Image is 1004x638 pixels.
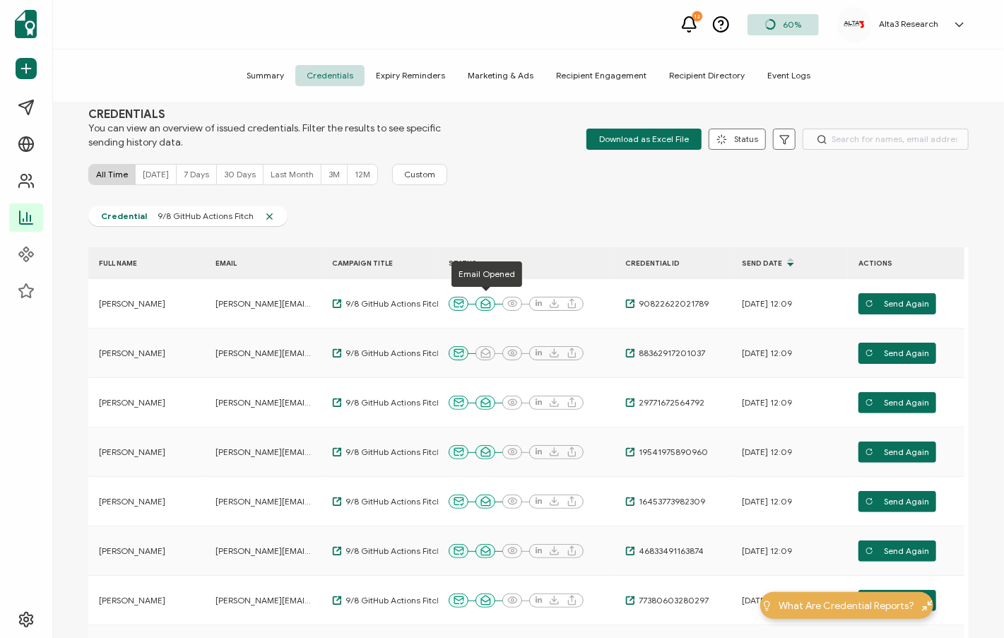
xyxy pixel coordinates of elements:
span: Summary [235,65,295,86]
span: 19541975890960 [635,447,708,458]
div: 12 [692,11,702,21]
button: Send Again [858,491,936,512]
span: Send Again [866,442,930,463]
button: Send Again [858,392,936,413]
div: ACTIONS [848,255,964,271]
span: Recipient Engagement [545,65,658,86]
a: 88362917201037 [625,348,705,359]
span: Send Again [866,343,930,364]
span: 88362917201037 [635,348,705,359]
input: Search for names, email addresses, and IDs [803,129,969,150]
button: Download as Excel File [586,129,702,150]
span: Credential [101,211,147,222]
span: [PERSON_NAME][EMAIL_ADDRESS][PERSON_NAME][DOMAIN_NAME] [215,397,314,408]
a: 16453773982309 [625,496,705,507]
span: [PERSON_NAME] [99,595,165,606]
span: Send Again [866,540,930,562]
span: 30 Days [224,169,256,179]
span: [PERSON_NAME][EMAIL_ADDRESS][PERSON_NAME][DOMAIN_NAME] [215,545,314,557]
span: 9/8 GitHub Actions Fitch [342,545,442,557]
span: [PERSON_NAME][EMAIL_ADDRESS][PERSON_NAME][DOMAIN_NAME] [215,348,314,359]
span: Email Opened [459,268,515,279]
span: Send Again [866,293,930,314]
span: Recipient Directory [658,65,756,86]
span: Custom [404,169,435,180]
span: 9/8 GitHub Actions Fitch [342,298,442,309]
span: 60% [783,19,801,30]
span: All Time [96,169,128,179]
span: [PERSON_NAME][EMAIL_ADDRESS][PERSON_NAME][DOMAIN_NAME] [215,496,314,507]
span: 7 Days [184,169,209,179]
a: 90822622021789 [625,298,709,309]
span: [DATE] 12:09 [742,545,792,557]
span: CREDENTIALS [88,107,442,122]
span: 3M [329,169,340,179]
div: EMAIL [205,255,321,271]
span: Send Again [866,590,930,611]
a: 46833491163874 [625,545,704,557]
span: [PERSON_NAME][EMAIL_ADDRESS][PERSON_NAME][DOMAIN_NAME] [215,298,314,309]
button: Send Again [858,293,936,314]
div: FULL NAME [88,255,205,271]
span: 16453773982309 [635,496,705,507]
span: Credentials [295,65,365,86]
span: Marketing & Ads [456,65,545,86]
span: 9/8 GitHub Actions Fitch [342,496,442,507]
a: 19541975890960 [625,447,708,458]
span: 29771672564792 [635,397,704,408]
span: [DATE] 12:09 [742,447,792,458]
div: CREDENTIAL ID [615,255,731,271]
span: Send Again [866,491,930,512]
button: Send Again [858,540,936,562]
span: 9/8 GitHub Actions Fitch [342,397,442,408]
span: [PERSON_NAME][EMAIL_ADDRESS][PERSON_NAME][DOMAIN_NAME] [215,595,314,606]
span: [PERSON_NAME] [99,545,165,557]
div: CAMPAIGN TITLE [321,255,438,271]
button: Send Again [858,343,936,364]
span: 9/8 GitHub Actions Fitch [342,348,442,359]
div: Send Date [731,251,848,275]
span: 12M [355,169,370,179]
span: [PERSON_NAME][EMAIL_ADDRESS][DOMAIN_NAME] [215,447,314,458]
span: [DATE] 12:09 [742,397,792,408]
span: What Are Credential Reports? [779,598,915,613]
span: [DATE] [143,169,169,179]
span: Expiry Reminders [365,65,456,86]
span: [PERSON_NAME] [99,447,165,458]
span: [DATE] 12:09 [742,348,792,359]
button: Send Again [858,590,936,611]
span: 9/8 GitHub Actions Fitch [342,447,442,458]
img: 7ee72628-a328-4fe9-aed3-aef23534b8a8.png [844,20,865,28]
iframe: Chat Widget [933,570,1004,638]
button: Status [709,129,766,150]
span: [PERSON_NAME] [99,348,165,359]
a: 29771672564792 [625,397,704,408]
span: Send Again [866,392,930,413]
div: STATUS [438,255,615,271]
button: Send Again [858,442,936,463]
span: [DATE] 12:09 [742,595,792,606]
span: You can view an overview of issued credentials. Filter the results to see specific sending histor... [88,122,442,150]
span: 9/8 GitHub Actions Fitch [342,595,442,606]
img: minimize-icon.svg [922,601,933,611]
span: Download as Excel File [599,129,689,150]
span: 9/8 GitHub Actions Fitch [147,211,264,222]
span: [DATE] 12:09 [742,298,792,309]
h5: Alta3 Research [879,19,938,29]
span: 77380603280297 [635,595,709,606]
span: 46833491163874 [635,545,704,557]
span: Event Logs [756,65,822,86]
span: 90822622021789 [635,298,709,309]
span: [PERSON_NAME] [99,298,165,309]
span: Last Month [271,169,314,179]
span: [DATE] 12:09 [742,496,792,507]
span: [PERSON_NAME] [99,496,165,507]
span: [PERSON_NAME] [99,397,165,408]
img: sertifier-logomark-colored.svg [15,10,37,38]
a: 77380603280297 [625,595,709,606]
button: Custom [392,164,447,185]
